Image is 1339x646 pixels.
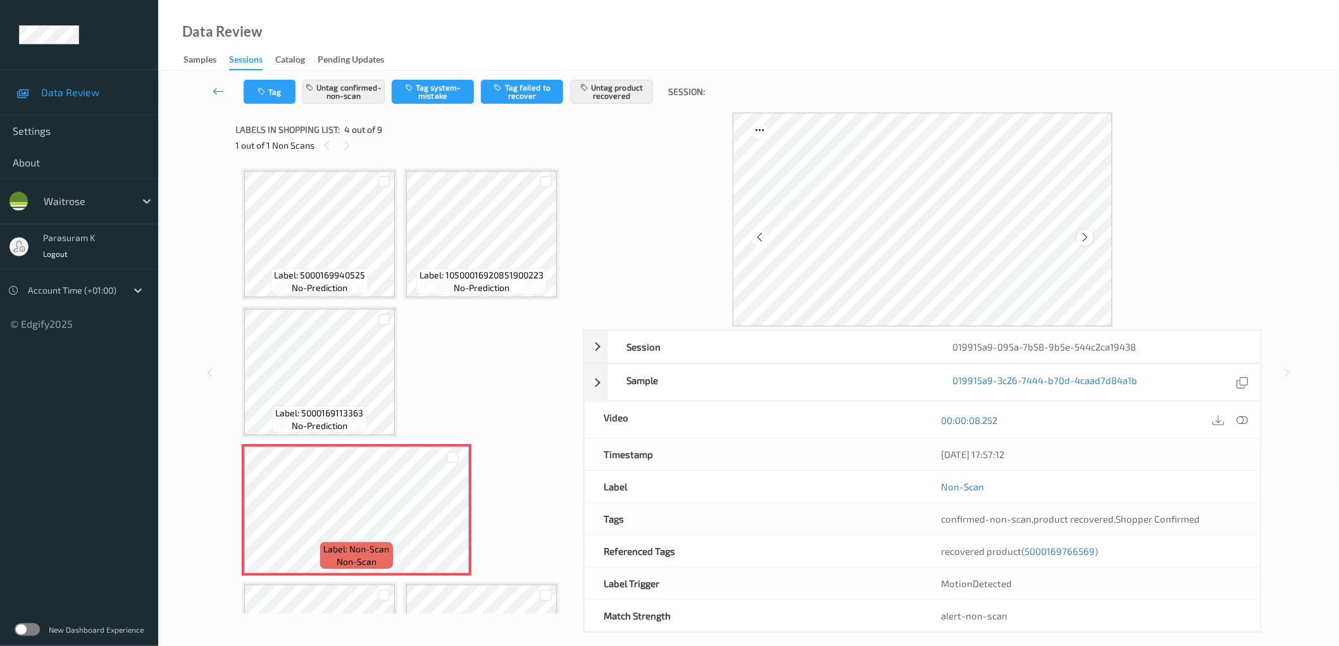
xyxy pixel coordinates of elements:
[585,438,923,470] div: Timestamp
[420,269,544,282] span: Label: 10500016920851900223
[607,364,934,401] div: Sample
[275,53,305,69] div: Catalog
[942,609,1242,622] div: alert-non-scan
[229,53,263,70] div: Sessions
[292,419,347,432] span: no-prediction
[182,25,262,38] div: Data Review
[324,543,390,556] span: Label: Non-Scan
[923,568,1261,599] div: MotionDetected
[942,448,1242,461] div: [DATE] 17:57:12
[184,53,216,69] div: Samples
[337,556,377,568] span: non-scan
[585,535,923,567] div: Referenced Tags
[229,51,275,70] a: Sessions
[571,80,653,104] button: Untag product recovered
[318,53,384,69] div: Pending Updates
[184,51,229,69] a: Samples
[274,269,365,282] span: Label: 5000169940525
[275,51,318,69] a: Catalog
[1034,513,1114,525] span: product recovered
[585,568,923,599] div: Label Trigger
[584,330,1261,363] div: Session019915a9-095a-7b58-9b5e-544c2ca19438
[934,331,1261,363] div: 019915a9-095a-7b58-9b5e-544c2ca19438
[235,123,340,136] span: Labels in shopping list:
[942,545,1099,557] span: recovered product
[584,364,1261,401] div: Sample019915a9-3c26-7444-b70d-4caad7d84a1b
[344,123,382,136] span: 4 out of 9
[276,407,364,419] span: Label: 5000169113363
[1116,513,1200,525] span: Shopper Confirmed
[607,331,934,363] div: Session
[1022,545,1099,557] span: (5000169766569)
[942,480,985,493] a: Non-Scan
[292,282,347,294] span: no-prediction
[585,471,923,502] div: Label
[235,137,575,153] div: 1 out of 1 Non Scans
[392,80,474,104] button: Tag system-mistake
[942,414,998,426] a: 00:00:08.252
[318,51,397,69] a: Pending Updates
[585,600,923,631] div: Match Strength
[585,402,923,438] div: Video
[454,282,509,294] span: no-prediction
[585,503,923,535] div: Tags
[942,513,1200,525] span: , ,
[669,85,706,98] span: Session:
[953,374,1138,391] a: 019915a9-3c26-7444-b70d-4caad7d84a1b
[302,80,385,104] button: Untag confirmed-non-scan
[942,513,1032,525] span: confirmed-non-scan
[481,80,563,104] button: Tag failed to recover
[244,80,296,104] button: Tag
